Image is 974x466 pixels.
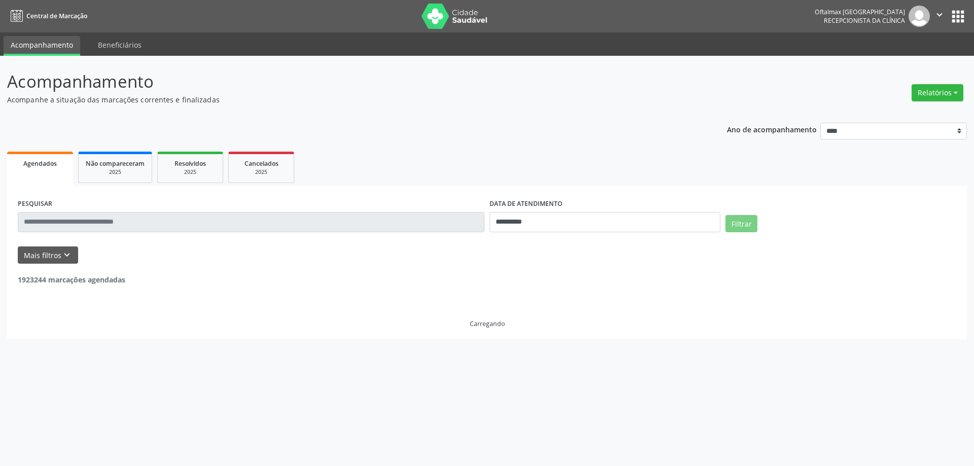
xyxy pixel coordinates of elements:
div: 2025 [236,168,287,176]
button: apps [949,8,967,25]
span: Cancelados [245,159,279,168]
a: Central de Marcação [7,8,87,24]
img: img [909,6,930,27]
button: Filtrar [725,215,757,232]
div: 2025 [165,168,216,176]
label: DATA DE ATENDIMENTO [490,196,563,212]
button: Relatórios [912,84,963,101]
button: Mais filtroskeyboard_arrow_down [18,246,78,264]
strong: 1923244 marcações agendadas [18,275,125,284]
div: 2025 [86,168,145,176]
div: Oftalmax [GEOGRAPHIC_DATA] [815,8,905,16]
span: Recepcionista da clínica [824,16,905,25]
span: Central de Marcação [26,12,87,20]
button:  [930,6,949,27]
p: Ano de acompanhamento [727,123,817,135]
label: PESQUISAR [18,196,52,212]
span: Resolvidos [175,159,206,168]
span: Agendados [23,159,57,168]
p: Acompanhe a situação das marcações correntes e finalizadas [7,94,679,105]
i:  [934,9,945,20]
a: Beneficiários [91,36,149,54]
p: Acompanhamento [7,69,679,94]
span: Não compareceram [86,159,145,168]
a: Acompanhamento [4,36,80,56]
div: Carregando [470,319,505,328]
i: keyboard_arrow_down [61,249,73,261]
